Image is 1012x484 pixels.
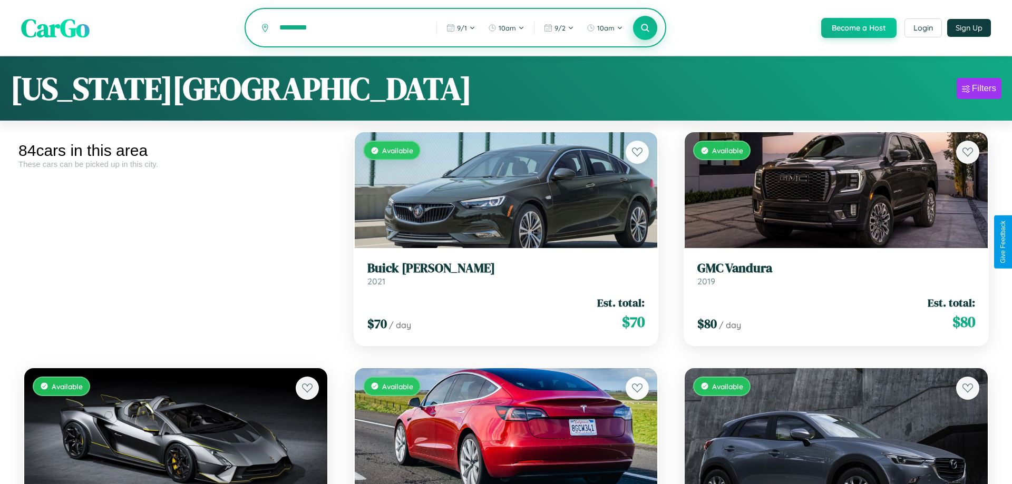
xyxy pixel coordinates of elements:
[622,311,645,332] span: $ 70
[952,311,975,332] span: $ 80
[382,146,413,155] span: Available
[697,261,975,276] h3: GMC Vandura
[52,382,83,391] span: Available
[972,83,996,94] div: Filters
[904,18,942,37] button: Login
[928,295,975,310] span: Est. total:
[367,276,385,287] span: 2021
[581,19,628,36] button: 10am
[367,261,645,276] h3: Buick [PERSON_NAME]
[597,24,615,32] span: 10am
[597,295,645,310] span: Est. total:
[367,261,645,287] a: Buick [PERSON_NAME]2021
[18,142,333,160] div: 84 cars in this area
[947,19,991,37] button: Sign Up
[719,320,741,330] span: / day
[697,315,717,332] span: $ 80
[712,382,743,391] span: Available
[499,24,516,32] span: 10am
[957,78,1001,99] button: Filters
[389,320,411,330] span: / day
[821,18,897,38] button: Become a Host
[712,146,743,155] span: Available
[483,19,530,36] button: 10am
[697,261,975,287] a: GMC Vandura2019
[367,315,387,332] span: $ 70
[11,67,472,110] h1: [US_STATE][GEOGRAPHIC_DATA]
[441,19,481,36] button: 9/1
[21,11,90,45] span: CarGo
[554,24,566,32] span: 9 / 2
[18,160,333,169] div: These cars can be picked up in this city.
[999,221,1007,263] div: Give Feedback
[457,24,467,32] span: 9 / 1
[382,382,413,391] span: Available
[697,276,715,287] span: 2019
[539,19,579,36] button: 9/2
